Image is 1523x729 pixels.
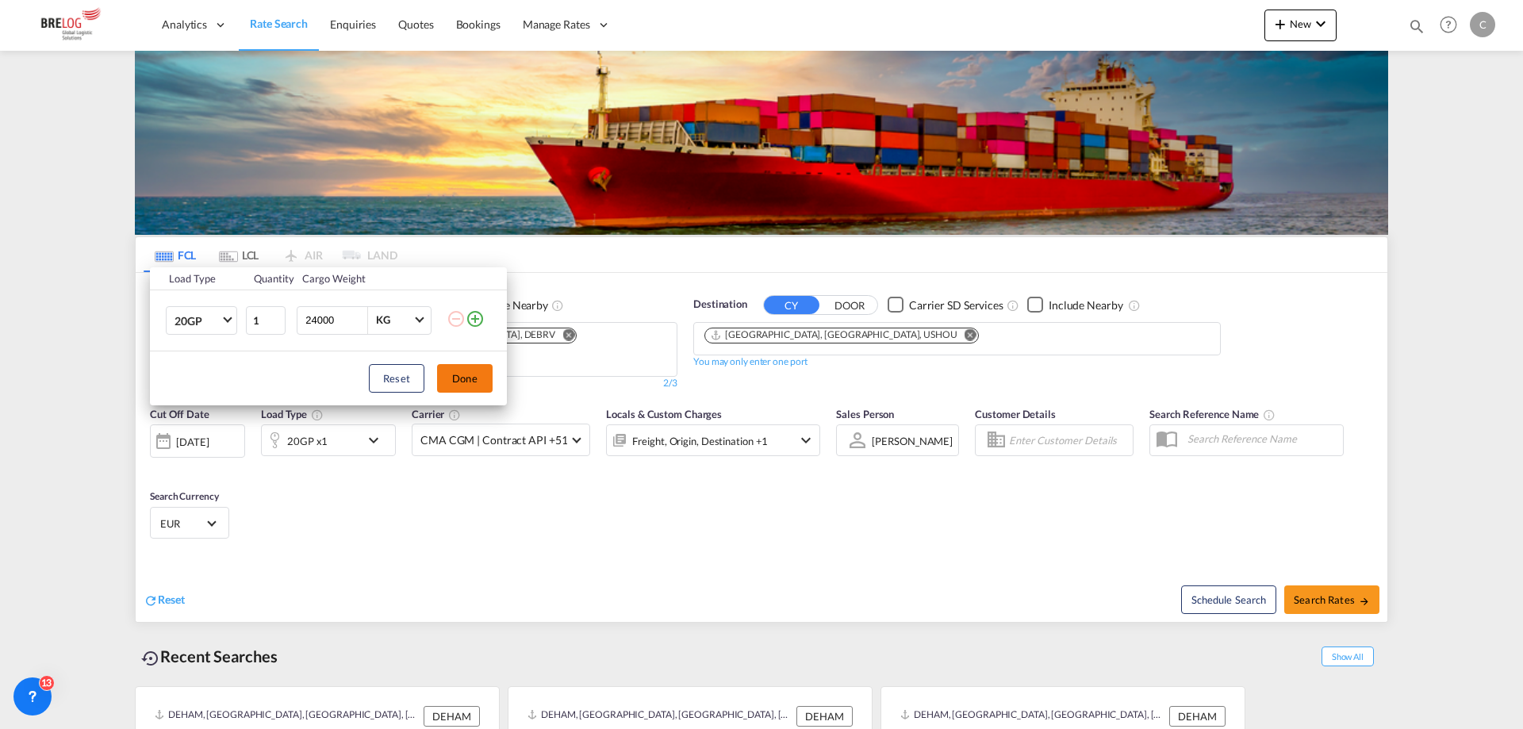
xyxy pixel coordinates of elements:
div: KG [376,313,390,326]
input: Enter Weight [304,307,367,334]
span: 20GP [175,313,221,329]
md-icon: icon-minus-circle-outline [447,309,466,328]
md-icon: icon-plus-circle-outline [466,309,485,328]
th: Load Type [150,267,244,290]
input: Qty [246,306,286,335]
button: Reset [369,364,424,393]
div: Cargo Weight [302,271,437,286]
button: Done [437,364,493,393]
md-select: Choose: 20GP [166,306,237,335]
th: Quantity [244,267,293,290]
